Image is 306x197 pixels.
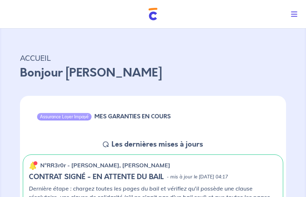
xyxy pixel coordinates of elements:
h6: MES GARANTIES EN COURS [94,113,171,120]
div: Assurance Loyer Impayé [37,113,92,120]
div: state: CONTRACT-SIGNED, Context: NEW,MAYBE-CERTIFICATE,RELATIONSHIP,LESSOR-DOCUMENTS [29,173,277,181]
img: 🔔 [29,161,37,170]
img: Cautioneo [149,8,157,20]
h5: CONTRAT SIGNÉ - EN ATTENTE DU BAIL [29,173,164,181]
p: ACCUEIL [20,51,286,64]
p: n°RR3r0r - [PERSON_NAME], [PERSON_NAME] [40,161,170,169]
p: Bonjour [PERSON_NAME] [20,64,286,82]
button: Toggle navigation [285,5,306,24]
h5: Les dernières mises à jours [111,140,203,149]
p: - mis à jour le [DATE] 04:17 [167,173,228,181]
